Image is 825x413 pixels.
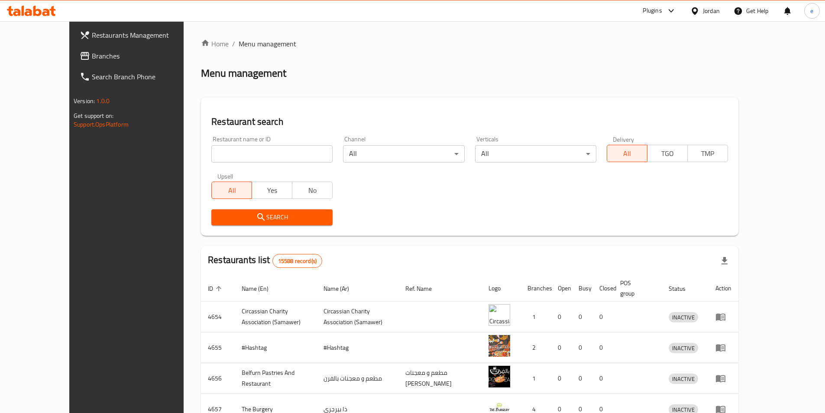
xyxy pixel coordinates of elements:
label: Upsell [217,173,233,179]
th: Closed [592,275,613,302]
span: ID [208,283,224,294]
button: Yes [252,182,292,199]
a: Restaurants Management [73,25,207,46]
span: Search [218,212,326,223]
td: 0 [592,332,613,363]
div: All [475,145,596,163]
input: Search for restaurant name or ID.. [211,145,333,163]
span: INACTIVE [669,343,698,353]
div: Menu [715,312,731,322]
span: All [611,147,644,160]
td: 0 [572,302,592,332]
td: 2 [521,332,551,363]
th: Branches [521,275,551,302]
button: Search [211,209,333,225]
span: Menu management [239,39,296,49]
img: #Hashtag [489,335,510,357]
td: 0 [592,302,613,332]
label: Delivery [613,136,634,142]
span: Status [669,283,697,294]
span: TGO [651,147,684,160]
div: Menu [715,342,731,353]
span: Version: [74,95,95,107]
td: 0 [551,302,572,332]
th: Logo [482,275,521,302]
span: INACTIVE [669,312,698,322]
span: 15588 record(s) [273,257,322,265]
td: 1 [521,302,551,332]
span: e [810,6,813,16]
th: Open [551,275,572,302]
td: مطعم و معجنات [PERSON_NAME] [398,363,482,394]
td: مطعم و معجنات بالفرن [317,363,398,394]
td: 4656 [201,363,235,394]
li: / [232,39,235,49]
div: All [343,145,464,163]
button: All [211,182,252,199]
h2: Restaurants list [208,254,322,268]
span: No [296,184,329,197]
button: All [607,145,647,162]
button: No [292,182,333,199]
td: #Hashtag [235,332,317,363]
span: 1.0.0 [96,95,110,107]
a: Search Branch Phone [73,66,207,87]
a: Support.OpsPlatform [74,119,129,130]
div: Total records count [272,254,322,268]
a: Home [201,39,229,49]
button: TMP [687,145,728,162]
td: 1 [521,363,551,394]
td: Belfurn Pastries And Restaurant [235,363,317,394]
td: 0 [551,332,572,363]
h2: Restaurant search [211,115,728,128]
div: Jordan [703,6,720,16]
td: ​Circassian ​Charity ​Association​ (Samawer) [235,302,317,332]
img: Belfurn Pastries And Restaurant [489,366,510,387]
th: Action [709,275,738,302]
span: All [215,184,249,197]
td: #Hashtag [317,332,398,363]
th: Busy [572,275,592,302]
span: Restaurants Management [92,30,200,40]
div: Export file [714,250,735,271]
span: Name (En) [242,283,280,294]
div: Plugins [643,6,662,16]
span: Branches [92,51,200,61]
a: Branches [73,46,207,66]
img: ​Circassian ​Charity ​Association​ (Samawer) [489,304,510,326]
span: INACTIVE [669,374,698,384]
span: Ref. Name [405,283,443,294]
nav: breadcrumb [201,39,738,49]
h2: Menu management [201,66,286,80]
span: TMP [691,147,725,160]
span: Search Branch Phone [92,72,200,82]
button: TGO [647,145,688,162]
span: Yes [256,184,289,197]
span: POS group [620,278,651,299]
span: Name (Ar) [324,283,360,294]
td: 4655 [201,332,235,363]
td: 4654 [201,302,235,332]
span: Get support on: [74,110,113,121]
td: 0 [572,363,592,394]
td: ​Circassian ​Charity ​Association​ (Samawer) [317,302,398,332]
td: 0 [592,363,613,394]
td: 0 [572,332,592,363]
div: Menu [715,373,731,384]
td: 0 [551,363,572,394]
